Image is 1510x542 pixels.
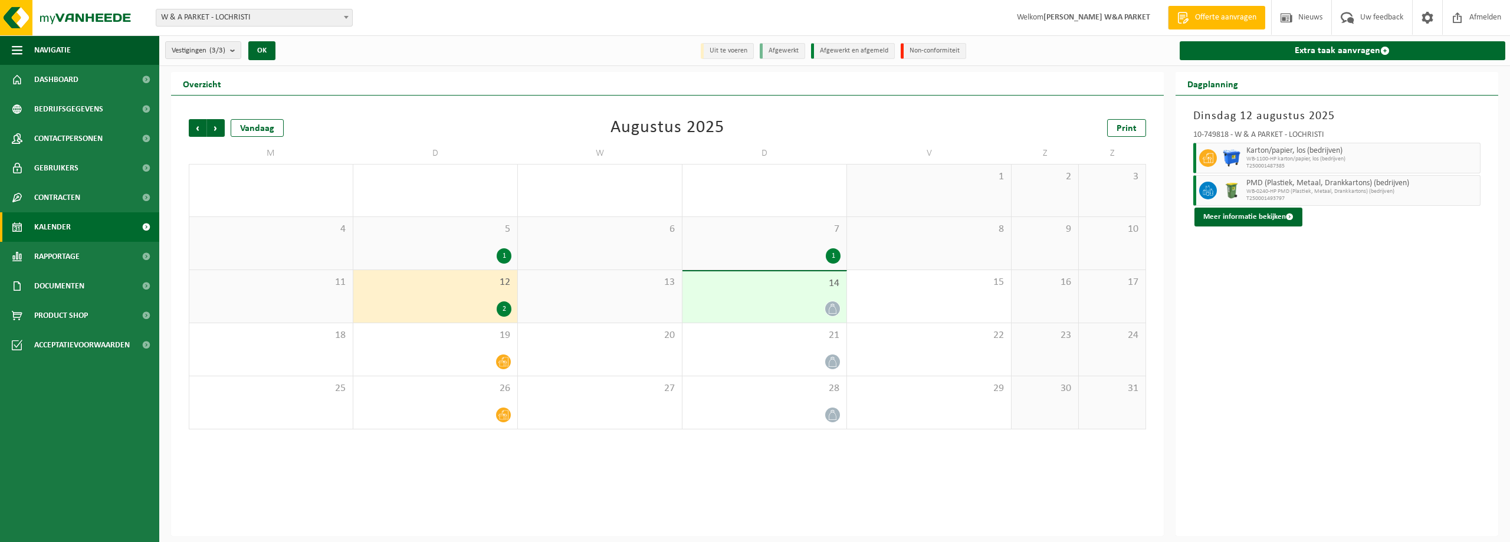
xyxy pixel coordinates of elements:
span: Vorige [189,119,206,137]
span: WB-0240-HP PMD (Plastiek, Metaal, Drankkartons) (bedrijven) [1246,188,1478,195]
h2: Dagplanning [1176,72,1250,95]
span: Documenten [34,271,84,301]
span: Volgende [207,119,225,137]
span: Gebruikers [34,153,78,183]
span: 4 [195,223,347,236]
span: 9 [1017,223,1072,236]
span: 26 [359,382,511,395]
button: Vestigingen(3/3) [165,41,241,59]
td: V [847,143,1012,164]
span: 24 [1085,329,1140,342]
h3: Dinsdag 12 augustus 2025 [1193,107,1481,125]
a: Print [1107,119,1146,137]
span: W & A PARKET - LOCHRISTI [156,9,353,27]
span: 6 [524,223,676,236]
span: 22 [853,329,1005,342]
span: PMD (Plastiek, Metaal, Drankkartons) (bedrijven) [1246,179,1478,188]
span: Karton/papier, los (bedrijven) [1246,146,1478,156]
span: T250001487385 [1246,163,1478,170]
a: Offerte aanvragen [1168,6,1265,29]
span: 28 [688,382,841,395]
span: 1 [853,170,1005,183]
div: 1 [497,248,511,264]
span: Print [1117,124,1137,133]
span: 10 [1085,223,1140,236]
span: WB-1100-HP karton/papier, los (bedrijven) [1246,156,1478,163]
li: Afgewerkt en afgemeld [811,43,895,59]
span: 18 [195,329,347,342]
span: 30 [1017,382,1072,395]
td: Z [1012,143,1079,164]
a: Extra taak aanvragen [1180,41,1506,60]
div: Augustus 2025 [610,119,724,137]
span: 19 [359,329,511,342]
button: Meer informatie bekijken [1194,208,1302,226]
div: 1 [826,248,841,264]
span: 16 [1017,276,1072,289]
span: 3 [1085,170,1140,183]
span: 8 [853,223,1005,236]
span: Bedrijfsgegevens [34,94,103,124]
li: Afgewerkt [760,43,805,59]
span: 5 [359,223,511,236]
span: 29 [853,382,1005,395]
span: Contracten [34,183,80,212]
span: 14 [688,277,841,290]
strong: [PERSON_NAME] W&A PARKET [1043,13,1150,22]
li: Non-conformiteit [901,43,966,59]
span: Product Shop [34,301,88,330]
span: 21 [688,329,841,342]
span: Dashboard [34,65,78,94]
span: 12 [359,276,511,289]
li: Uit te voeren [701,43,754,59]
span: Acceptatievoorwaarden [34,330,130,360]
td: M [189,143,353,164]
td: Z [1079,143,1146,164]
count: (3/3) [209,47,225,54]
span: 2 [1017,170,1072,183]
span: 23 [1017,329,1072,342]
span: Rapportage [34,242,80,271]
div: 2 [497,301,511,317]
span: 7 [688,223,841,236]
button: OK [248,41,275,60]
span: T250001493797 [1246,195,1478,202]
span: Contactpersonen [34,124,103,153]
td: W [518,143,682,164]
span: 25 [195,382,347,395]
div: 10-749818 - W & A PARKET - LOCHRISTI [1193,131,1481,143]
td: D [353,143,518,164]
span: Offerte aanvragen [1192,12,1259,24]
span: 11 [195,276,347,289]
div: Vandaag [231,119,284,137]
span: 17 [1085,276,1140,289]
img: WB-1100-HPE-BE-01 [1223,149,1240,167]
span: Navigatie [34,35,71,65]
span: W & A PARKET - LOCHRISTI [156,9,352,26]
span: Kalender [34,212,71,242]
span: 15 [853,276,1005,289]
span: Vestigingen [172,42,225,60]
img: WB-0240-HPE-GN-50 [1223,182,1240,199]
span: 27 [524,382,676,395]
span: 13 [524,276,676,289]
span: 31 [1085,382,1140,395]
td: D [682,143,847,164]
span: 20 [524,329,676,342]
h2: Overzicht [171,72,233,95]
